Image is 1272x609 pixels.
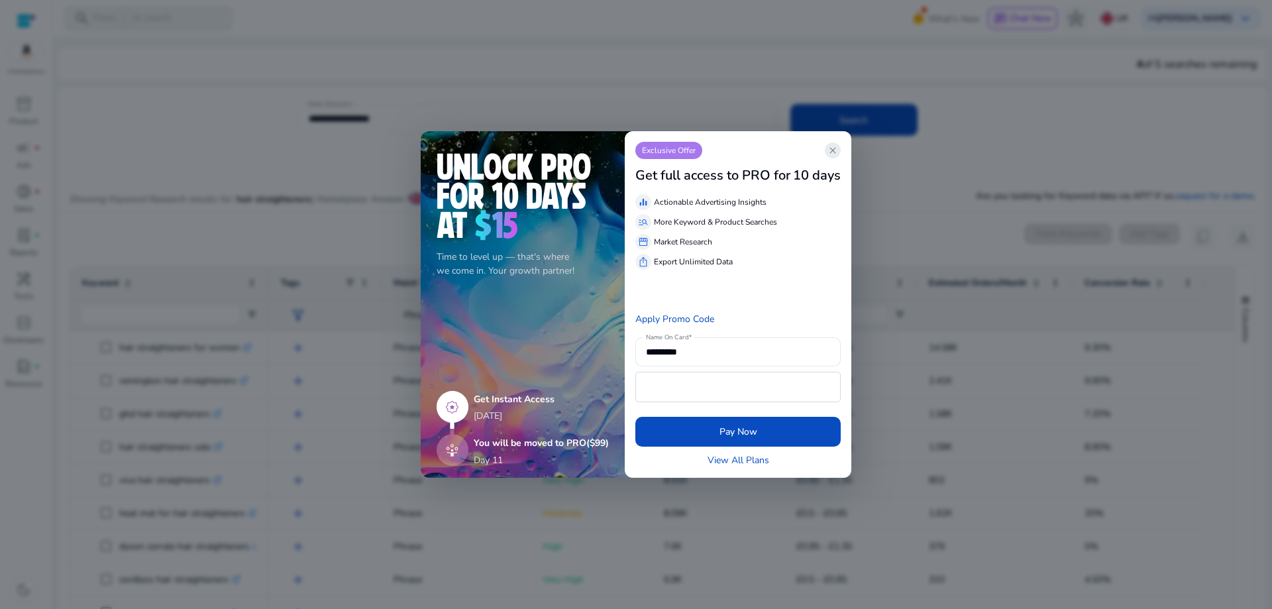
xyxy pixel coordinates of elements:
[654,236,712,248] p: Market Research
[654,256,733,268] p: Export Unlimited Data
[638,237,649,247] span: storefront
[635,417,841,447] button: Pay Now
[474,438,609,449] h5: You will be moved to PRO
[635,168,790,184] h3: Get full access to PRO for
[654,216,777,228] p: More Keyword & Product Searches
[474,394,609,406] h5: Get Instant Access
[586,437,609,449] span: ($99)
[437,250,609,278] p: Time to level up — that's where we come in. Your growth partner!
[635,313,714,325] a: Apply Promo Code
[635,142,702,159] p: Exclusive Offer
[638,197,649,207] span: equalizer
[719,425,757,439] span: Pay Now
[638,217,649,227] span: manage_search
[646,333,688,342] mat-label: Name On Card
[638,256,649,267] span: ios_share
[654,196,767,208] p: Actionable Advertising Insights
[827,145,838,156] span: close
[793,168,841,184] h3: 10 days
[474,453,503,467] p: Day 11
[474,409,609,423] p: [DATE]
[643,374,833,400] iframe: Secure card payment input frame
[708,453,769,467] a: View All Plans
